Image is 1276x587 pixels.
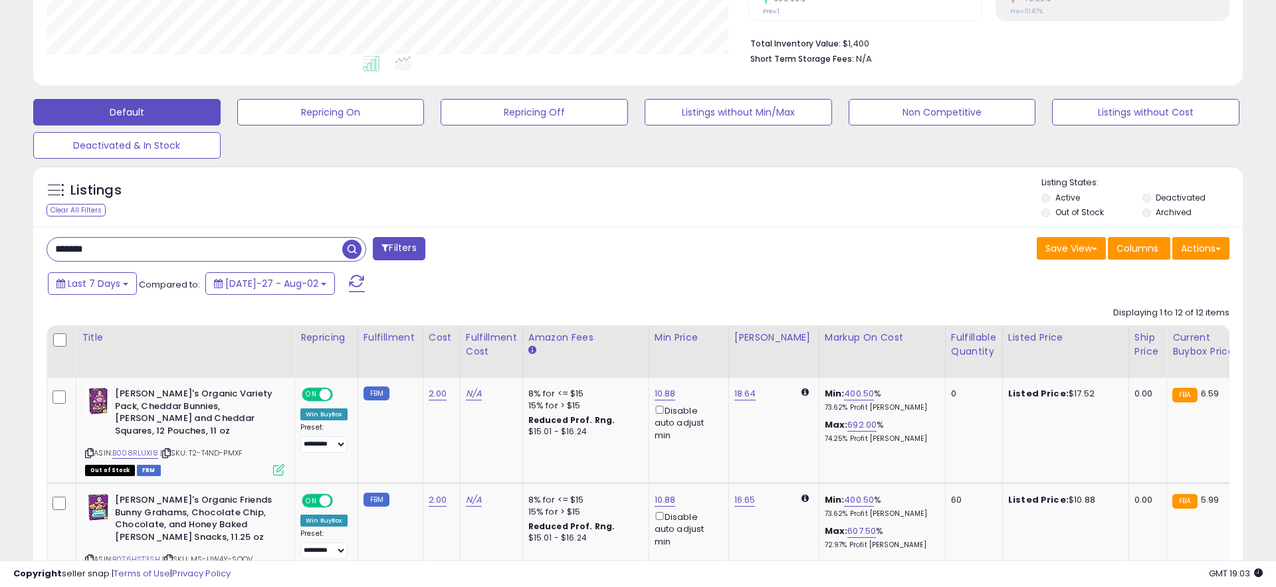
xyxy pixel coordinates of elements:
small: Prev: 1 [763,7,780,15]
div: 0.00 [1134,494,1156,506]
div: 0 [951,388,992,400]
span: [DATE]-27 - Aug-02 [225,277,318,290]
a: 400.50 [844,493,874,507]
strong: Copyright [13,567,62,580]
div: Disable auto adjust min [655,509,718,548]
div: $10.88 [1008,494,1118,506]
a: 2.00 [429,387,447,400]
a: N/A [466,493,482,507]
b: Max: [825,525,848,537]
div: $15.01 - $16.24 [528,426,639,438]
div: % [825,388,935,412]
div: % [825,419,935,444]
div: Min Price [655,331,723,345]
span: 6.59 [1201,387,1220,400]
b: Reduced Prof. Rng. [528,414,615,426]
div: % [825,525,935,550]
div: 8% for <= $15 [528,494,639,506]
a: 10.88 [655,387,676,400]
div: $17.52 [1008,388,1118,400]
button: Deactivated & In Stock [33,132,221,159]
h5: Listings [70,181,122,200]
a: 607.50 [847,525,876,538]
a: 2.00 [429,493,447,507]
div: Fulfillment Cost [466,331,517,359]
span: 5.99 [1201,493,1220,506]
div: Markup on Cost [825,331,940,345]
a: 692.00 [847,418,877,432]
button: Repricing Off [441,99,628,126]
span: OFF [331,495,352,507]
span: FBM [137,465,161,476]
label: Out of Stock [1055,207,1104,218]
span: | SKU: T2-T4ND-PMXF [160,448,243,458]
p: 73.62% Profit [PERSON_NAME] [825,509,935,519]
small: FBM [364,386,389,400]
div: Win BuyBox [300,408,348,420]
div: 15% for > $15 [528,506,639,518]
a: Privacy Policy [172,567,231,580]
label: Deactivated [1156,192,1206,203]
p: 74.25% Profit [PERSON_NAME] [825,434,935,444]
small: FBA [1172,494,1197,509]
button: [DATE]-27 - Aug-02 [205,272,335,295]
button: Repricing On [237,99,425,126]
span: ON [303,495,320,507]
a: 16.65 [734,493,756,507]
button: Columns [1108,237,1170,260]
li: $1,400 [750,35,1220,50]
div: Amazon Fees [528,331,643,345]
div: Fulfillment [364,331,417,345]
div: Cost [429,331,455,345]
span: OFF [331,389,352,400]
small: Prev: 111.87% [1010,7,1043,15]
b: [PERSON_NAME]'s Organic Variety Pack, Cheddar Bunnies, [PERSON_NAME] and Cheddar Squares, 12 Pouc... [115,388,276,440]
b: Short Term Storage Fees: [750,53,854,64]
div: Repricing [300,331,352,345]
div: Listed Price [1008,331,1123,345]
a: B008RLUXI8 [112,448,158,459]
p: 73.62% Profit [PERSON_NAME] [825,403,935,412]
div: Preset: [300,529,348,559]
div: Displaying 1 to 12 of 12 items [1113,307,1229,319]
b: [PERSON_NAME]'s Organic Friends Bunny Grahams, Chocolate Chip, Chocolate, and Honey Baked [PERSON... [115,494,276,546]
div: Fulfillable Quantity [951,331,997,359]
button: Non Competitive [849,99,1036,126]
b: Listed Price: [1008,387,1069,400]
div: 8% for <= $15 [528,388,639,400]
span: 2025-08-13 19:03 GMT [1209,567,1263,580]
p: 72.97% Profit [PERSON_NAME] [825,541,935,550]
small: FBA [1172,388,1197,402]
div: ASIN: [85,388,284,474]
span: ON [303,389,320,400]
div: Clear All Filters [47,204,106,216]
div: Current Buybox Price [1172,331,1241,359]
a: 400.50 [844,387,874,400]
span: Compared to: [139,278,200,291]
a: N/A [466,387,482,400]
b: Reduced Prof. Rng. [528,521,615,532]
button: Filters [373,237,425,260]
span: Last 7 Days [68,277,120,290]
small: Amazon Fees. [528,345,536,357]
button: Listings without Cost [1052,99,1239,126]
span: All listings that are currently out of stock and unavailable for purchase on Amazon [85,465,135,476]
div: Ship Price [1134,331,1161,359]
button: Save View [1037,237,1106,260]
button: Listings without Min/Max [645,99,832,126]
a: Terms of Use [114,567,170,580]
th: The percentage added to the cost of goods (COGS) that forms the calculator for Min & Max prices. [819,325,945,378]
img: 51aD8PgADPL._SL40_.jpg [85,388,112,414]
div: $15.01 - $16.24 [528,533,639,544]
button: Default [33,99,221,126]
div: [PERSON_NAME] [734,331,813,345]
div: 0.00 [1134,388,1156,400]
b: Listed Price: [1008,493,1069,506]
label: Active [1055,192,1080,203]
b: Total Inventory Value: [750,38,841,49]
button: Last 7 Days [48,272,137,295]
a: 18.64 [734,387,756,400]
span: Columns [1116,242,1158,255]
b: Min: [825,387,845,400]
div: Title [82,331,289,345]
